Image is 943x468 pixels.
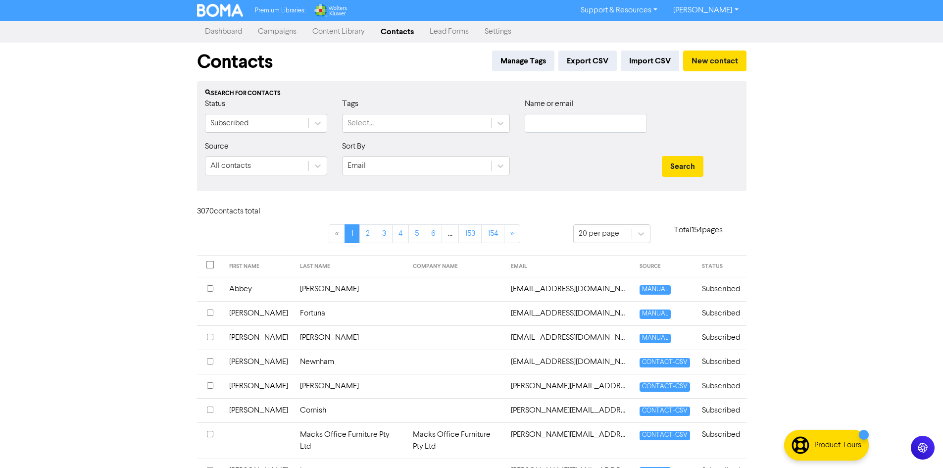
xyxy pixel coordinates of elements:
[640,407,690,416] span: CONTACT-CSV
[210,117,248,129] div: Subscribed
[492,51,554,71] button: Manage Tags
[205,98,225,110] label: Status
[342,98,358,110] label: Tags
[294,422,407,459] td: Macks Office Furniture Pty Ltd
[696,325,746,350] td: Subscribed
[696,374,746,398] td: Subscribed
[422,22,477,42] a: Lead Forms
[505,277,634,301] td: abbey@allantax.com.au
[197,207,276,216] h6: 3070 contact s total
[223,350,294,374] td: [PERSON_NAME]
[223,301,294,325] td: [PERSON_NAME]
[408,224,425,243] a: Page 5
[342,141,365,153] label: Sort By
[197,51,273,73] h1: Contacts
[696,398,746,422] td: Subscribed
[197,4,244,17] img: BOMA Logo
[347,117,374,129] div: Select...
[893,420,943,468] iframe: Chat Widget
[696,350,746,374] td: Subscribed
[640,334,671,343] span: MANUAL
[250,22,304,42] a: Campaigns
[640,285,671,295] span: MANUAL
[376,224,393,243] a: Page 3
[294,277,407,301] td: [PERSON_NAME]
[223,398,294,422] td: [PERSON_NAME]
[223,325,294,350] td: [PERSON_NAME]
[197,22,250,42] a: Dashboard
[481,224,504,243] a: Page 154
[640,382,690,392] span: CONTACT-CSV
[223,277,294,301] td: Abbey
[696,301,746,325] td: Subscribed
[345,224,360,243] a: Page 1 is your current page
[505,398,634,422] td: adam@limelightvp.com.au
[505,350,634,374] td: ada69001@optusnet.com.au
[425,224,442,243] a: Page 6
[205,141,229,153] label: Source
[505,301,634,325] td: accounts@osirisfurniture.com.au
[304,22,373,42] a: Content Library
[458,224,482,243] a: Page 153
[294,256,407,277] th: LAST NAME
[505,325,634,350] td: acroebuck31@gmail.com
[558,51,617,71] button: Export CSV
[294,350,407,374] td: Newnham
[359,224,376,243] a: Page 2
[294,301,407,325] td: Fortuna
[579,228,619,240] div: 20 per page
[640,358,690,367] span: CONTACT-CSV
[313,4,347,17] img: Wolters Kluwer
[525,98,574,110] label: Name or email
[696,277,746,301] td: Subscribed
[696,256,746,277] th: STATUS
[294,374,407,398] td: [PERSON_NAME]
[407,256,505,277] th: COMPANY NAME
[634,256,696,277] th: SOURCE
[696,422,746,459] td: Subscribed
[662,156,703,177] button: Search
[294,325,407,350] td: [PERSON_NAME]
[223,256,294,277] th: FIRST NAME
[255,7,305,14] span: Premium Libraries:
[205,89,739,98] div: Search for contacts
[347,160,366,172] div: Email
[223,374,294,398] td: [PERSON_NAME]
[504,224,520,243] a: »
[210,160,251,172] div: All contacts
[505,374,634,398] td: adam.johnson@education.vic.gov.au
[392,224,409,243] a: Page 4
[621,51,679,71] button: Import CSV
[477,22,519,42] a: Settings
[505,422,634,459] td: adam@macks.com.au
[650,224,746,236] p: Total 154 pages
[640,431,690,440] span: CONTACT-CSV
[373,22,422,42] a: Contacts
[294,398,407,422] td: Cornish
[573,2,665,18] a: Support & Resources
[407,422,505,459] td: Macks Office Furniture Pty Ltd
[640,310,671,319] span: MANUAL
[665,2,746,18] a: [PERSON_NAME]
[505,256,634,277] th: EMAIL
[683,51,746,71] button: New contact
